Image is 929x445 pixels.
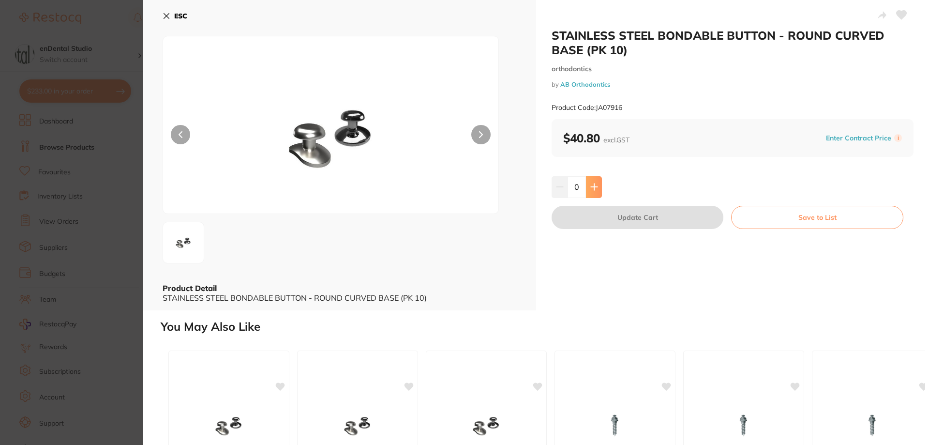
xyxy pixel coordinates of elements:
b: Product Detail [163,283,217,293]
span: excl. GST [603,136,629,144]
small: by [552,81,914,88]
img: MTYtMjB3ZWItanBn [230,61,432,214]
button: Update Cart [552,206,723,229]
b: ESC [174,12,187,20]
small: orthodontics [552,65,914,73]
button: ESC [163,8,187,24]
label: i [894,134,902,142]
button: Enter Contract Price [823,134,894,143]
small: Product Code: JA07916 [552,104,622,112]
button: Save to List [731,206,903,229]
a: AB Orthodontics [560,80,610,88]
b: $40.80 [563,131,629,145]
h2: You May Also Like [161,320,925,334]
div: STAINLESS STEEL BONDABLE BUTTON - ROUND CURVED BASE (PK 10) [163,293,517,302]
h2: STAINLESS STEEL BONDABLE BUTTON - ROUND CURVED BASE (PK 10) [552,28,914,57]
img: MTYtMjB3ZWItanBn [166,225,201,260]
